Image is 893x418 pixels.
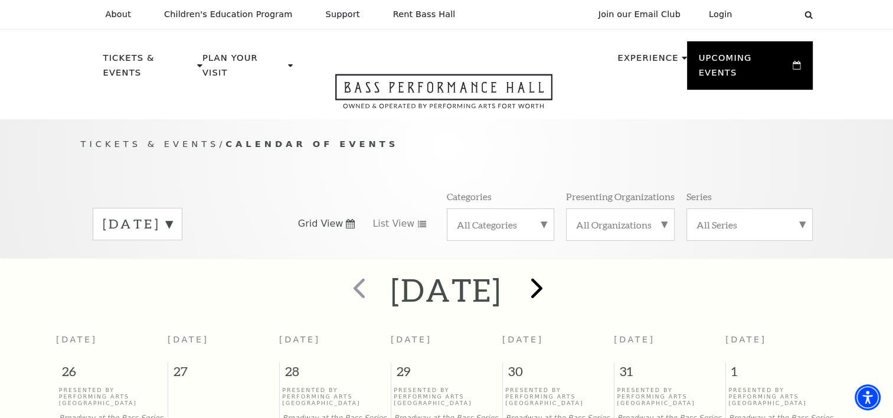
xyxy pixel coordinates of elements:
p: Presented By Performing Arts [GEOGRAPHIC_DATA] [505,387,611,407]
p: About [106,9,131,19]
p: Tickets & Events [103,51,195,87]
p: Rent Bass Hall [393,9,456,19]
span: [DATE] [56,335,97,344]
button: next [513,269,557,311]
span: Calendar of Events [225,139,398,149]
p: Series [686,190,712,203]
span: 30 [503,363,614,386]
p: Upcoming Events [699,51,790,87]
a: Open this option [293,74,595,119]
select: Select: [751,9,793,20]
span: [DATE] [725,335,767,344]
span: [DATE] [391,335,432,344]
p: / [81,137,813,152]
span: Grid View [298,217,344,230]
span: [DATE] [502,335,544,344]
label: All Organizations [576,218,665,231]
label: All Series [696,218,803,231]
p: Presenting Organizations [566,190,675,203]
h2: [DATE] [391,271,502,309]
p: Presented By Performing Arts [GEOGRAPHIC_DATA] [282,387,388,407]
p: Presented By Performing Arts [GEOGRAPHIC_DATA] [59,387,165,407]
span: 27 [168,363,279,386]
p: Experience [617,51,678,72]
p: Children's Education Program [164,9,293,19]
p: Presented By Performing Arts [GEOGRAPHIC_DATA] [394,387,499,407]
p: Presented By Performing Arts [GEOGRAPHIC_DATA] [728,387,834,407]
p: Categories [447,190,492,203]
p: Presented By Performing Arts [GEOGRAPHIC_DATA] [617,387,722,407]
p: Support [326,9,360,19]
label: All Categories [457,218,544,231]
span: 28 [280,363,391,386]
span: List View [372,217,414,230]
span: [DATE] [168,335,209,344]
span: 29 [391,363,502,386]
span: Tickets & Events [81,139,220,149]
span: 1 [726,363,838,386]
span: [DATE] [614,335,655,344]
button: prev [336,269,380,311]
div: Accessibility Menu [855,384,881,410]
span: [DATE] [279,335,320,344]
span: 26 [56,363,168,386]
span: 31 [614,363,725,386]
label: [DATE] [103,215,172,233]
p: Plan Your Visit [202,51,285,87]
